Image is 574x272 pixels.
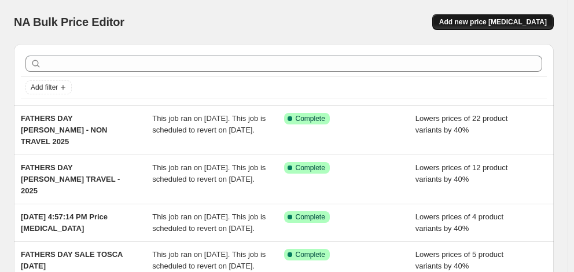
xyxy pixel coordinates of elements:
span: [DATE] 4:57:14 PM Price [MEDICAL_DATA] [21,212,108,233]
span: Lowers prices of 4 product variants by 40% [415,212,503,233]
span: Complete [296,163,325,172]
span: This job ran on [DATE]. This job is scheduled to revert on [DATE]. [152,212,266,233]
span: Lowers prices of 22 product variants by 40% [415,114,508,134]
span: Add filter [31,83,58,92]
span: This job ran on [DATE]. This job is scheduled to revert on [DATE]. [152,163,266,183]
span: Lowers prices of 5 product variants by 40% [415,250,503,270]
span: This job ran on [DATE]. This job is scheduled to revert on [DATE]. [152,114,266,134]
span: Complete [296,212,325,222]
span: Complete [296,114,325,123]
button: Add new price [MEDICAL_DATA] [432,14,554,30]
span: NA Bulk Price Editor [14,16,124,28]
span: Complete [296,250,325,259]
span: Add new price [MEDICAL_DATA] [439,17,547,27]
span: FATHERS DAY SALE TOSCA [DATE] [21,250,123,270]
span: Lowers prices of 12 product variants by 40% [415,163,508,183]
span: FATHERS DAY [PERSON_NAME] TRAVEL - 2025 [21,163,120,195]
button: Add filter [25,80,72,94]
span: This job ran on [DATE]. This job is scheduled to revert on [DATE]. [152,250,266,270]
span: FATHERS DAY [PERSON_NAME] - NON TRAVEL 2025 [21,114,108,146]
